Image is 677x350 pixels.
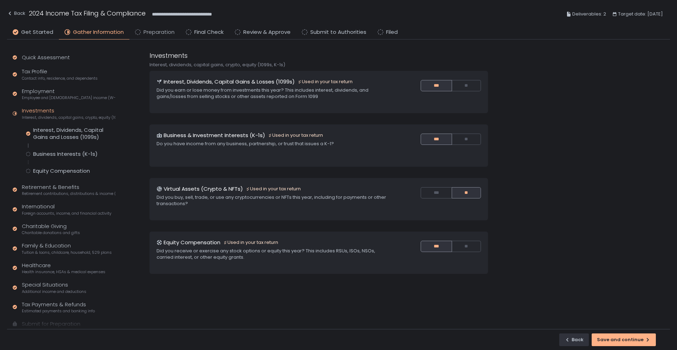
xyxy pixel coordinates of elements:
div: Interest, Dividends, Capital Gains and Losses (1099s) [33,127,115,141]
div: Business Interests (K-1s) [33,151,98,158]
span: Final Check [194,28,224,36]
span: Gather Information [73,28,124,36]
div: Submit for Preparation [22,320,80,328]
div: Used in your tax return [223,239,278,246]
span: Interest, dividends, capital gains, crypto, equity (1099s, K-1s) [22,115,115,120]
div: Quick Assessment [22,54,70,62]
span: Health insurance, HSAs & medical expenses [22,269,105,275]
button: Back [7,8,25,20]
div: Used in your tax return [268,132,323,139]
div: Do you have income from any business, partnership, or trust that issues a K-1? [157,141,392,147]
span: Charitable donations and gifts [22,230,80,235]
div: Healthcare [22,262,105,275]
div: Did you buy, sell, trade, or use any cryptocurrencies or NFTs this year, including for payments o... [157,194,392,207]
div: Family & Education [22,242,112,255]
div: Interest, dividends, capital gains, crypto, equity (1099s, K-1s) [150,62,488,68]
div: Retirement & Benefits [22,183,115,197]
h1: Business & Investment Interests (K-1s) [164,131,265,140]
div: Back [7,9,25,18]
h1: Interest, Dividends, Capital Gains & Losses (1099s) [164,78,295,86]
div: Did you earn or lose money from investments this year? This includes interest, dividends, and gai... [157,87,392,100]
div: Did you receive or exercise any stock options or equity this year? This includes RSUs, ISOs, NSOs... [157,248,392,260]
div: International [22,203,111,216]
span: Contact info, residence, and dependents [22,76,98,81]
div: Used in your tax return [298,79,353,85]
span: Review & Approve [243,28,291,36]
span: Submit to Authorities [310,28,366,36]
span: Deliverables: 2 [572,10,606,18]
span: Target date: [DATE] [618,10,663,18]
span: Tuition & loans, childcare, household, 529 plans [22,250,112,255]
button: Save and continue [592,333,656,346]
div: Tax Profile [22,68,98,81]
button: Back [559,333,589,346]
h1: Equity Compensation [164,239,220,247]
h1: 2024 Income Tax Filing & Compliance [29,8,146,18]
div: Charitable Giving [22,222,80,236]
div: Tax Payments & Refunds [22,301,95,314]
span: Estimated payments and banking info [22,308,95,314]
span: Filed [386,28,398,36]
div: Back [565,337,584,343]
span: Employee and [DEMOGRAPHIC_DATA] income (W-2s) [22,95,115,100]
span: Preparation [144,28,175,36]
span: Foreign accounts, income, and financial activity [22,211,111,216]
h1: Virtual Assets (Crypto & NFTs) [164,185,243,193]
div: Save and continue [597,337,651,343]
span: Additional income and deductions [22,289,86,294]
div: Employment [22,87,115,101]
div: Equity Compensation [33,167,90,174]
span: Retirement contributions, distributions & income (1099-R, 5498) [22,191,115,196]
h1: Investments [150,51,188,60]
div: Investments [22,107,115,120]
div: Special Situations [22,281,86,294]
span: Get Started [21,28,53,36]
div: Used in your tax return [246,186,301,192]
